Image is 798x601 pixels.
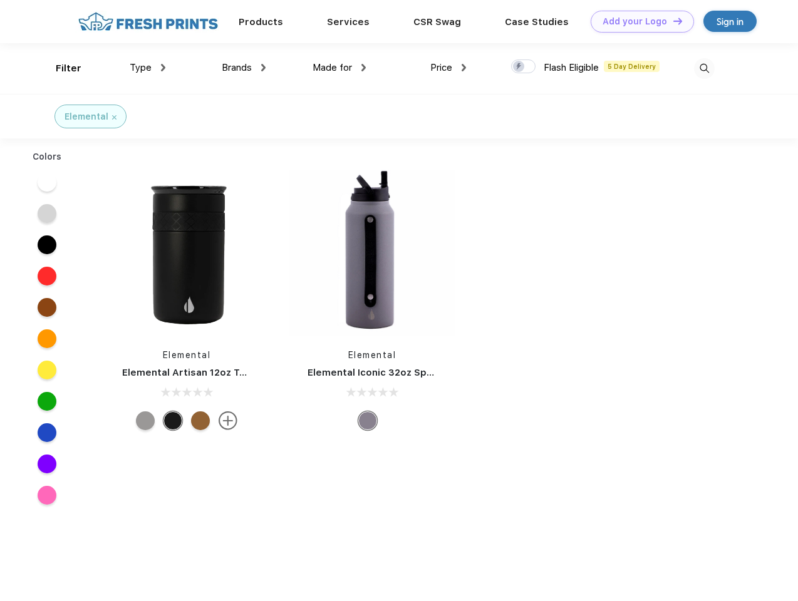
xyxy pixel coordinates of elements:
[313,62,352,73] span: Made for
[289,170,455,336] img: func=resize&h=266
[112,115,117,120] img: filter_cancel.svg
[348,350,396,360] a: Elemental
[65,110,108,123] div: Elemental
[23,150,71,163] div: Colors
[161,64,165,71] img: dropdown.png
[327,16,370,28] a: Services
[103,170,270,336] img: func=resize&h=266
[136,411,155,430] div: Graphite
[603,16,667,27] div: Add your Logo
[703,11,757,32] a: Sign in
[413,16,461,28] a: CSR Swag
[219,411,237,430] img: more.svg
[122,367,273,378] a: Elemental Artisan 12oz Tumbler
[544,62,599,73] span: Flash Eligible
[56,61,81,76] div: Filter
[430,62,452,73] span: Price
[694,58,715,79] img: desktop_search.svg
[75,11,222,33] img: fo%20logo%202.webp
[462,64,466,71] img: dropdown.png
[604,61,660,72] span: 5 Day Delivery
[163,411,182,430] div: Matte Black
[673,18,682,24] img: DT
[191,411,210,430] div: Teak Wood
[222,62,252,73] span: Brands
[358,411,377,430] div: Graphite
[163,350,211,360] a: Elemental
[239,16,283,28] a: Products
[308,367,506,378] a: Elemental Iconic 32oz Sport Water Bottle
[130,62,152,73] span: Type
[717,14,744,29] div: Sign in
[361,64,366,71] img: dropdown.png
[261,64,266,71] img: dropdown.png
